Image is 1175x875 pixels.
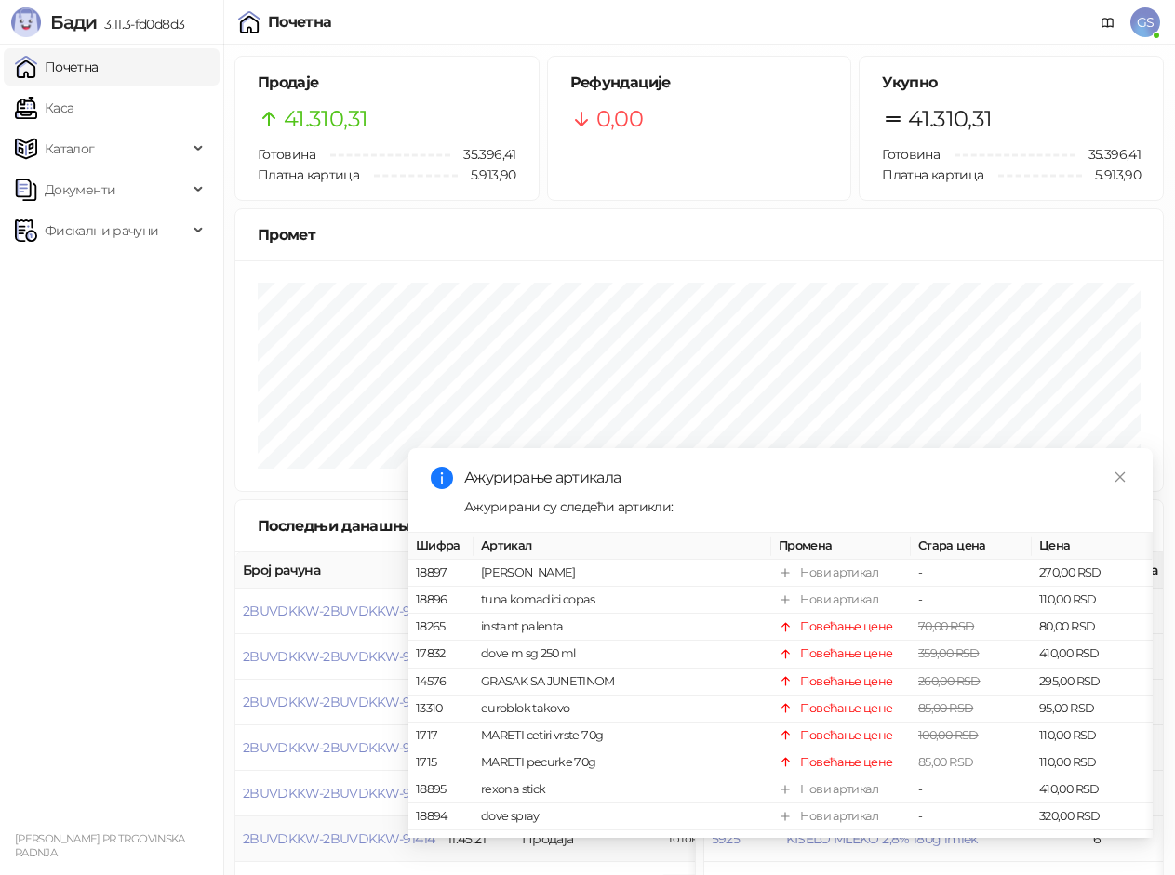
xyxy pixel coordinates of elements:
[464,467,1130,489] div: Ажурирање артикала
[431,467,453,489] span: info-circle
[1114,471,1127,484] span: close
[908,101,992,137] span: 41.310,31
[15,89,73,126] a: Каса
[97,16,184,33] span: 3.11.3-fd0d8d3
[1093,7,1123,37] a: Документација
[1032,776,1153,803] td: 410,00 RSD
[1032,830,1153,857] td: 320,00 RSD
[408,668,474,695] td: 14576
[1032,749,1153,776] td: 110,00 RSD
[911,776,1032,803] td: -
[408,614,474,641] td: 18265
[268,15,332,30] div: Почетна
[882,146,940,163] span: Готовина
[1110,467,1130,487] a: Close
[800,590,878,609] div: Нови артикал
[408,696,474,723] td: 13310
[408,830,474,857] td: 18893
[918,701,973,715] span: 85,00 RSD
[243,739,434,756] button: 2BUVDKKW-2BUVDKKW-91416
[258,146,315,163] span: Готовина
[911,533,1032,560] th: Стара цена
[911,587,1032,614] td: -
[474,723,771,749] td: MARETI cetiri vrste 70g
[1130,7,1160,37] span: GS
[243,694,434,710] button: 2BUVDKKW-2BUVDKKW-91417
[800,699,893,718] div: Повећање цене
[800,753,893,772] div: Повећање цене
[800,617,893,636] div: Повећање цене
[1032,587,1153,614] td: 110,00 RSD
[258,223,1141,246] div: Промет
[408,587,474,614] td: 18896
[408,776,474,803] td: 18895
[474,696,771,723] td: euroblok takovo
[258,514,504,537] div: Последњи данашњи рачуни
[474,803,771,830] td: dove spray
[918,728,979,742] span: 100,00 RSD
[243,830,434,847] button: 2BUVDKKW-2BUVDKKW-91414
[1082,165,1141,185] span: 5.913,90
[570,72,829,94] h5: Рефундације
[45,212,158,249] span: Фискални рачуни
[918,646,980,660] span: 359,00 RSD
[918,755,973,769] span: 85,00 RSD
[474,614,771,641] td: instant palenta
[596,101,643,137] span: 0,00
[235,552,440,589] th: Број рачуна
[243,603,434,619] button: 2BUVDKKW-2BUVDKKW-91419
[50,11,97,33] span: Бади
[474,749,771,776] td: MARETI pecurke 70g
[474,776,771,803] td: rexona stick
[800,644,893,663] div: Повећање цене
[1032,696,1153,723] td: 95,00 RSD
[243,648,434,665] button: 2BUVDKKW-2BUVDKKW-91418
[11,7,41,37] img: Logo
[911,803,1032,830] td: -
[882,72,1141,94] h5: Укупно
[45,130,95,167] span: Каталог
[258,166,359,183] span: Платна картица
[1032,533,1153,560] th: Цена
[408,641,474,668] td: 17832
[15,832,185,859] small: [PERSON_NAME] PR TRGOVINSKA RADNJA
[408,533,474,560] th: Шифра
[408,723,474,749] td: 1717
[284,101,367,137] span: 41.310,31
[1032,723,1153,749] td: 110,00 RSD
[474,533,771,560] th: Артикал
[243,785,434,802] button: 2BUVDKKW-2BUVDKKW-91415
[1032,803,1153,830] td: 320,00 RSD
[800,671,893,690] div: Повећање цене
[1075,144,1141,165] span: 35.396,41
[911,560,1032,587] td: -
[882,166,983,183] span: Платна картица
[15,48,99,86] a: Почетна
[474,668,771,695] td: GRASAK SA JUNETINOM
[474,560,771,587] td: [PERSON_NAME]
[474,587,771,614] td: tuna komadici copas
[1032,560,1153,587] td: 270,00 RSD
[450,144,515,165] span: 35.396,41
[771,533,911,560] th: Промена
[1032,641,1153,668] td: 410,00 RSD
[918,619,974,633] span: 70,00 RSD
[258,72,516,94] h5: Продаје
[800,807,878,826] div: Нови артикал
[408,803,474,830] td: 18894
[1032,614,1153,641] td: 80,00 RSD
[474,830,771,857] td: dove spray soft
[1032,668,1153,695] td: 295,00 RSD
[408,749,474,776] td: 1715
[918,673,981,687] span: 260,00 RSD
[911,830,1032,857] td: -
[474,641,771,668] td: dove m sg 250 ml
[458,165,516,185] span: 5.913,90
[800,834,878,853] div: Нови артикал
